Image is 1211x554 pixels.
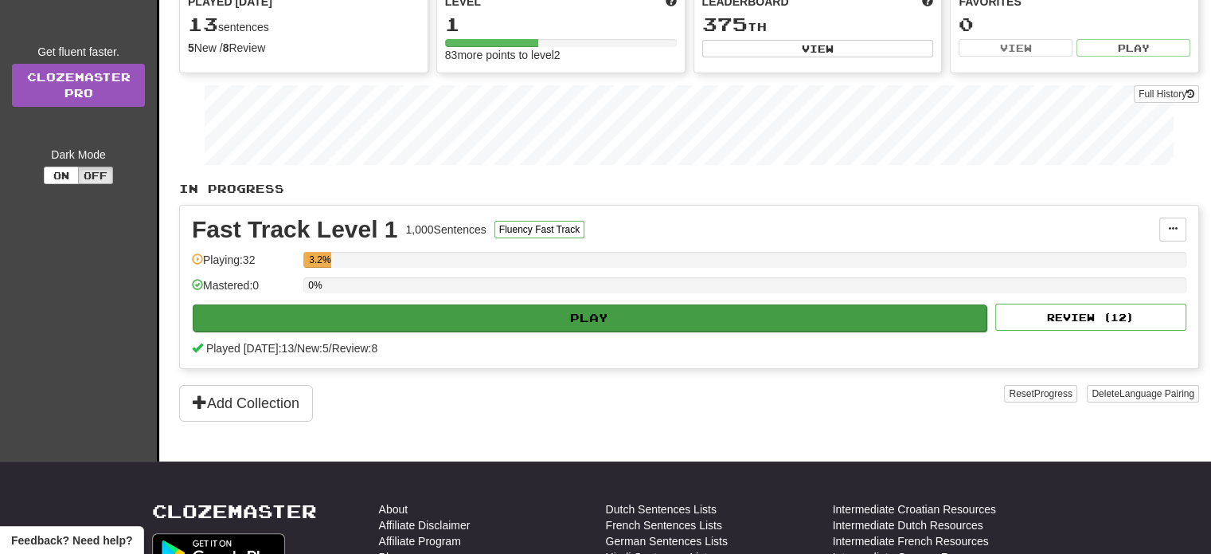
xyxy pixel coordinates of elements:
a: French Sentences Lists [606,517,722,533]
div: 1,000 Sentences [406,222,486,238]
button: Review (12) [995,304,1186,331]
div: Playing: 32 [192,252,295,278]
button: View [959,39,1072,57]
span: Review: 8 [332,342,378,355]
p: In Progress [179,181,1199,197]
div: sentences [188,14,420,35]
a: Dutch Sentences Lists [606,501,717,517]
div: Dark Mode [12,147,145,163]
a: About [379,501,408,517]
button: Fluency Fast Track [494,221,584,238]
a: Affiliate Disclaimer [379,517,471,533]
div: 1 [445,14,677,34]
button: Off [78,167,113,184]
span: / [329,342,332,355]
span: Language Pairing [1119,388,1194,399]
a: Intermediate Dutch Resources [833,517,983,533]
a: Intermediate Croatian Resources [833,501,996,517]
a: Affiliate Program [379,533,461,549]
a: Clozemaster [152,501,317,521]
button: On [44,167,79,184]
button: DeleteLanguage Pairing [1087,385,1199,403]
button: ResetProgress [1004,385,1076,403]
button: View [702,40,934,57]
div: Mastered: 0 [192,277,295,304]
span: Open feedback widget [11,532,132,548]
button: Play [1076,39,1190,57]
div: Fast Track Level 1 [192,218,398,242]
button: Add Collection [179,385,313,422]
span: Progress [1034,388,1072,399]
a: ClozemasterPro [12,64,145,107]
span: 375 [702,13,748,35]
div: 0 [959,14,1190,34]
span: / [294,342,297,355]
div: 3.2% [308,252,331,268]
div: New / Review [188,40,420,56]
span: 13 [188,13,218,35]
strong: 5 [188,41,194,54]
span: Played [DATE]: 13 [206,342,294,355]
button: Play [193,305,986,332]
button: Full History [1134,85,1199,103]
div: 83 more points to level 2 [445,47,677,63]
a: German Sentences Lists [606,533,728,549]
a: Intermediate French Resources [833,533,989,549]
strong: 8 [223,41,229,54]
div: th [702,14,934,35]
div: Get fluent faster. [12,44,145,60]
span: New: 5 [297,342,329,355]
